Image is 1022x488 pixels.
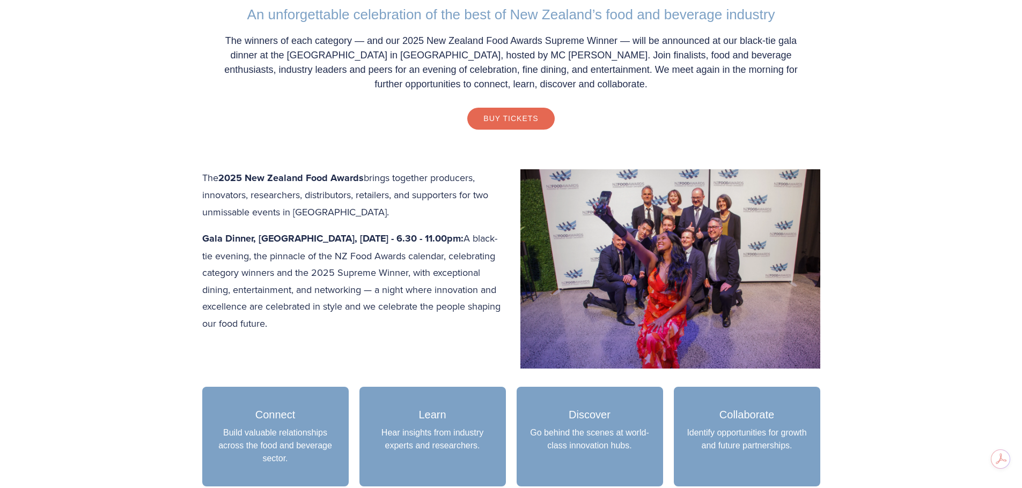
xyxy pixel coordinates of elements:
[685,426,810,452] p: Identify opportunities for growth and future partnerships.
[218,171,364,185] strong: 2025 New Zealand Food Awards
[213,6,810,23] h2: An unforgettable celebration of the best of New Zealand’s food and beverage industry
[370,408,495,421] h3: Learn
[213,408,338,421] h3: Connect
[202,231,464,245] strong: Gala Dinner, [GEOGRAPHIC_DATA], [DATE] - 6.30 - 11.00pm:
[213,34,810,92] p: The winners of each category — and our 2025 New Zealand Food Awards Supreme Winner — will be anno...
[527,408,652,421] h3: Discover
[202,230,820,332] p: A black-tie evening, the pinnacle of the NZ Food Awards calendar, celebrating category winners an...
[685,408,810,421] h3: Collaborate
[202,169,820,221] p: The brings together producers, innovators, researchers, distributors, retailers, and supporters f...
[213,426,338,465] p: Build valuable relationships across the food and beverage sector.
[527,426,652,452] p: Go behind the scenes at world-class innovation hubs.
[467,108,554,129] a: Buy Tickets
[370,426,495,452] p: Hear insights from industry experts and researchers.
